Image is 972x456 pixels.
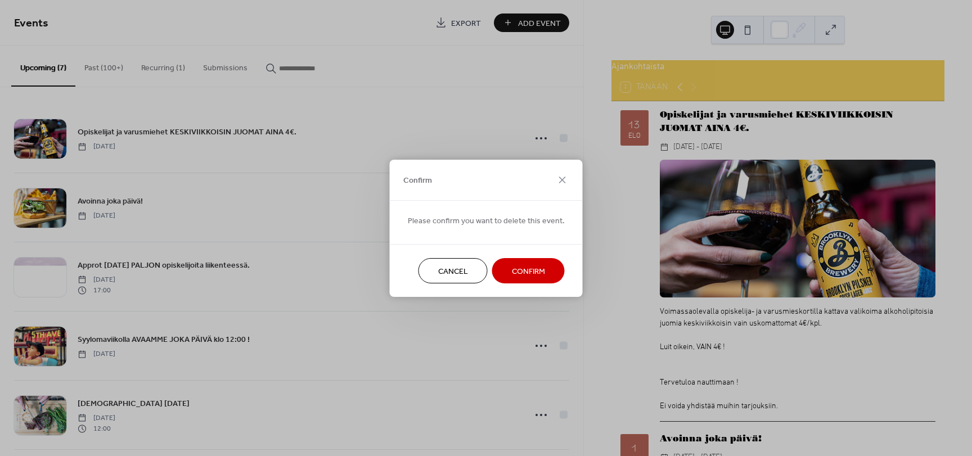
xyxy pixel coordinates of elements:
[438,265,468,277] span: Cancel
[403,175,432,187] span: Confirm
[418,258,488,283] button: Cancel
[408,215,565,227] span: Please confirm you want to delete this event.
[512,265,545,277] span: Confirm
[492,258,565,283] button: Confirm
